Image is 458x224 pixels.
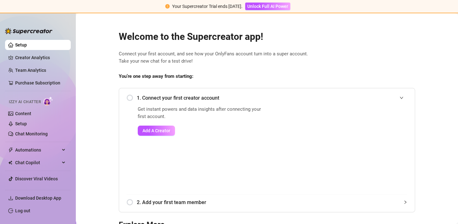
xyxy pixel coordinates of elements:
[15,121,27,126] a: Setup
[15,78,66,88] a: Purchase Subscription
[8,147,13,152] span: thunderbolt
[15,208,30,213] a: Log out
[8,160,12,165] img: Chat Copilot
[15,176,58,181] a: Discover Viral Videos
[127,90,407,106] div: 1. Connect your first creator account
[15,68,46,73] a: Team Analytics
[43,96,53,106] img: AI Chatter
[15,131,48,136] a: Chat Monitoring
[403,200,407,204] span: collapsed
[15,158,60,168] span: Chat Copilot
[5,28,52,34] img: logo-BBDzfeDw.svg
[138,126,265,136] a: Add A Creator
[127,195,407,210] div: 2. Add your first team member
[9,99,41,105] span: Izzy AI Chatter
[138,126,175,136] button: Add A Creator
[119,50,415,65] span: Connect your first account, and see how your OnlyFans account turn into a super account. Take you...
[281,106,407,187] iframe: Add Creators
[119,31,415,43] h2: Welcome to the Supercreator app!
[172,4,243,9] span: Your Supercreator Trial ends [DATE].
[245,3,290,10] button: Unlock Full AI Power
[15,196,61,201] span: Download Desktop App
[15,42,27,47] a: Setup
[137,94,407,102] span: 1. Connect your first creator account
[138,106,265,121] span: Get instant powers and data insights after connecting your first account.
[15,145,60,155] span: Automations
[165,4,170,9] span: exclamation-circle
[15,53,66,63] a: Creator Analytics
[8,196,13,201] span: download
[400,96,403,100] span: expanded
[137,198,407,206] span: 2. Add your first team member
[119,73,193,79] strong: You’re one step away from starting:
[142,128,170,133] span: Add A Creator
[15,111,31,116] a: Content
[245,4,290,9] a: Unlock Full AI Power
[247,4,288,9] span: Unlock Full AI Power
